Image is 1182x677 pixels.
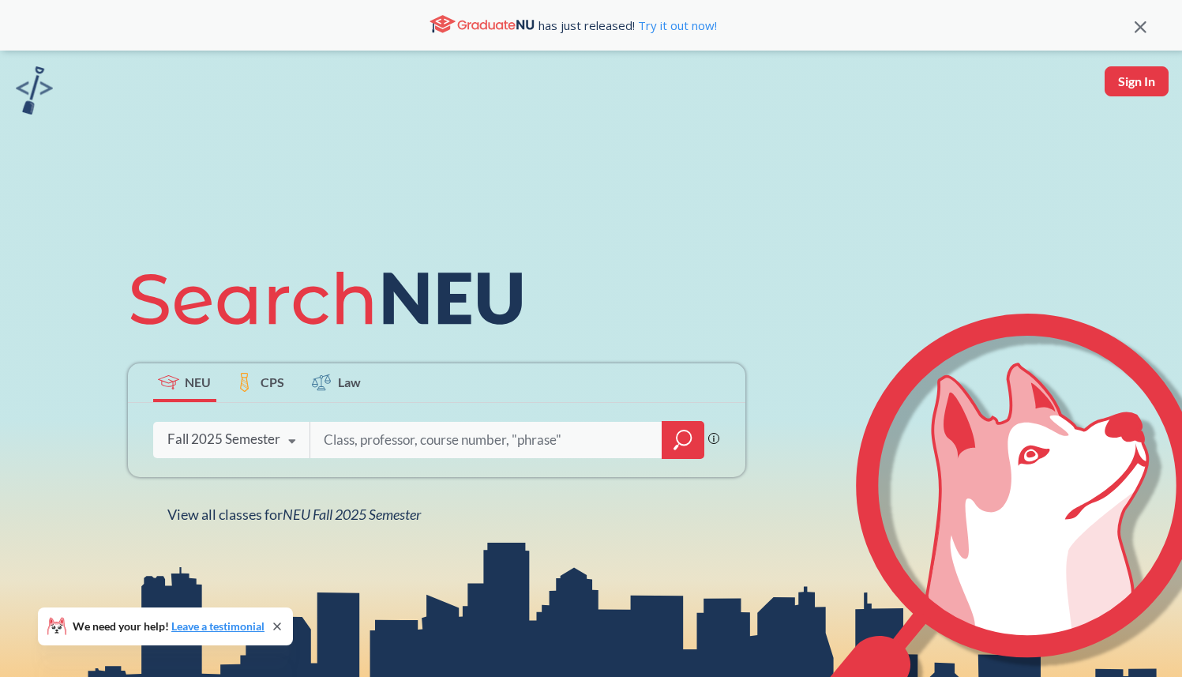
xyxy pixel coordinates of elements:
span: NEU [185,373,211,391]
a: sandbox logo [16,66,53,119]
span: View all classes for [167,506,421,523]
div: magnifying glass [662,421,704,459]
span: has just released! [538,17,717,34]
button: Sign In [1105,66,1169,96]
span: Law [338,373,361,391]
span: NEU Fall 2025 Semester [283,506,421,523]
span: CPS [261,373,284,391]
input: Class, professor, course number, "phrase" [322,423,651,457]
svg: magnifying glass [674,429,692,451]
img: sandbox logo [16,66,53,115]
a: Leave a testimonial [171,619,265,633]
a: Try it out now! [635,17,717,33]
div: Fall 2025 Semester [167,431,280,448]
span: We need your help! [73,621,265,632]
